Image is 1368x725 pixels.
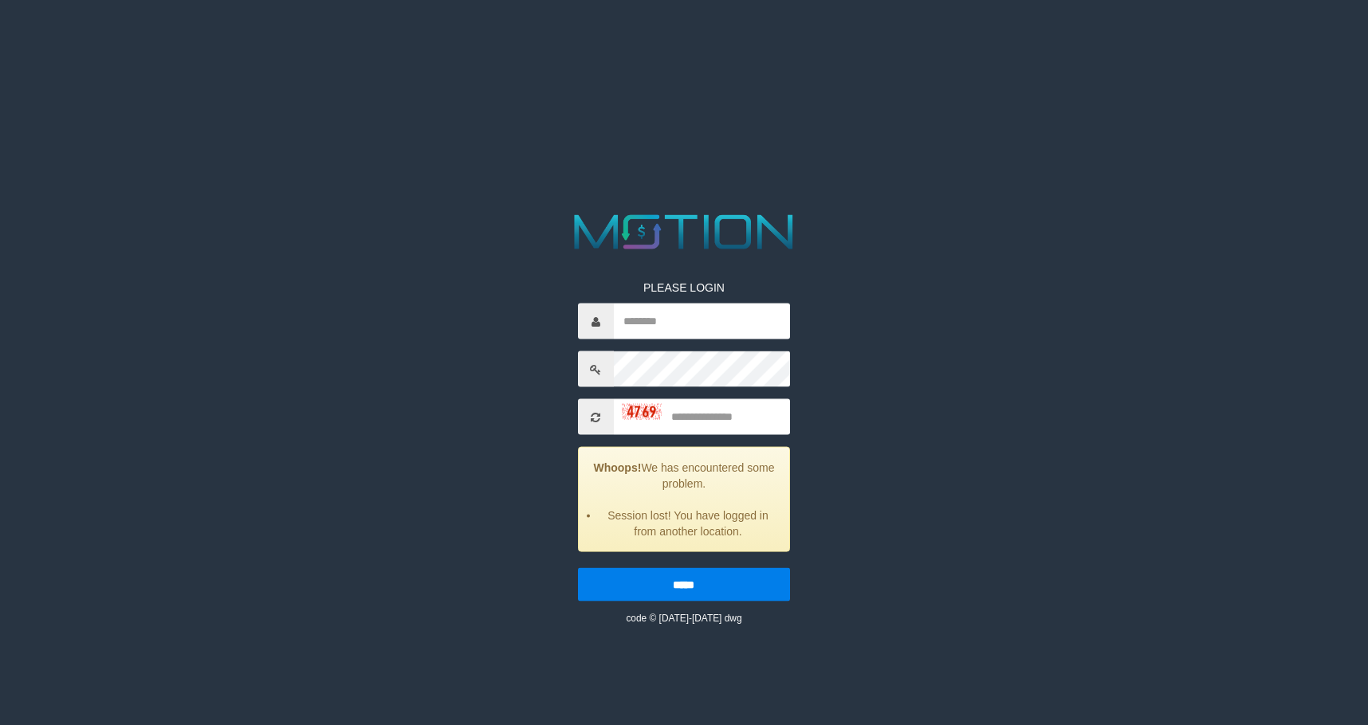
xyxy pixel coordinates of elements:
[578,447,790,552] div: We has encountered some problem.
[622,404,662,420] img: captcha
[599,507,777,539] li: Session lost! You have logged in from another location.
[594,461,642,474] strong: Whoops!
[564,209,804,256] img: MOTION_logo.png
[626,613,741,624] small: code © [DATE]-[DATE] dwg
[578,280,790,296] p: PLEASE LOGIN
